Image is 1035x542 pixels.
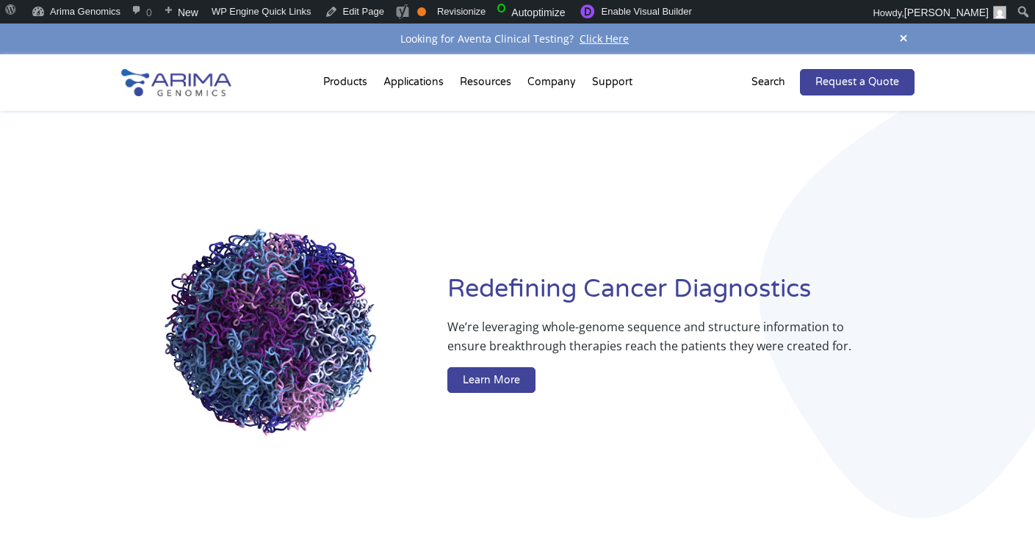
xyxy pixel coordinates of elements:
a: Click Here [574,32,635,46]
a: Learn More [447,367,535,394]
div: Looking for Aventa Clinical Testing? [121,29,915,48]
p: We’re leveraging whole-genome sequence and structure information to ensure breakthrough therapies... [447,317,855,367]
div: OK [417,7,426,16]
span: [PERSON_NAME] [904,7,989,18]
iframe: Chat Widget [962,471,1035,542]
a: Request a Quote [800,69,915,95]
p: Search [751,73,785,92]
h1: Redefining Cancer Diagnostics [447,272,914,317]
img: Arima-Genomics-logo [121,69,231,96]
